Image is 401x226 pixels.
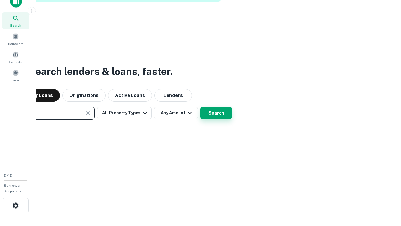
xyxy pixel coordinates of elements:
[97,107,152,119] button: All Property Types
[9,59,22,64] span: Contacts
[200,107,232,119] button: Search
[29,64,173,79] h3: Search lenders & loans, faster.
[4,183,21,193] span: Borrower Requests
[62,89,106,102] button: Originations
[108,89,152,102] button: Active Loans
[370,176,401,206] iframe: Chat Widget
[4,173,13,178] span: 0 / 10
[154,89,192,102] button: Lenders
[8,41,23,46] span: Borrowers
[2,49,29,66] a: Contacts
[10,23,21,28] span: Search
[84,109,92,118] button: Clear
[2,12,29,29] a: Search
[11,78,20,83] span: Saved
[154,107,198,119] button: Any Amount
[2,30,29,47] a: Borrowers
[2,67,29,84] a: Saved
